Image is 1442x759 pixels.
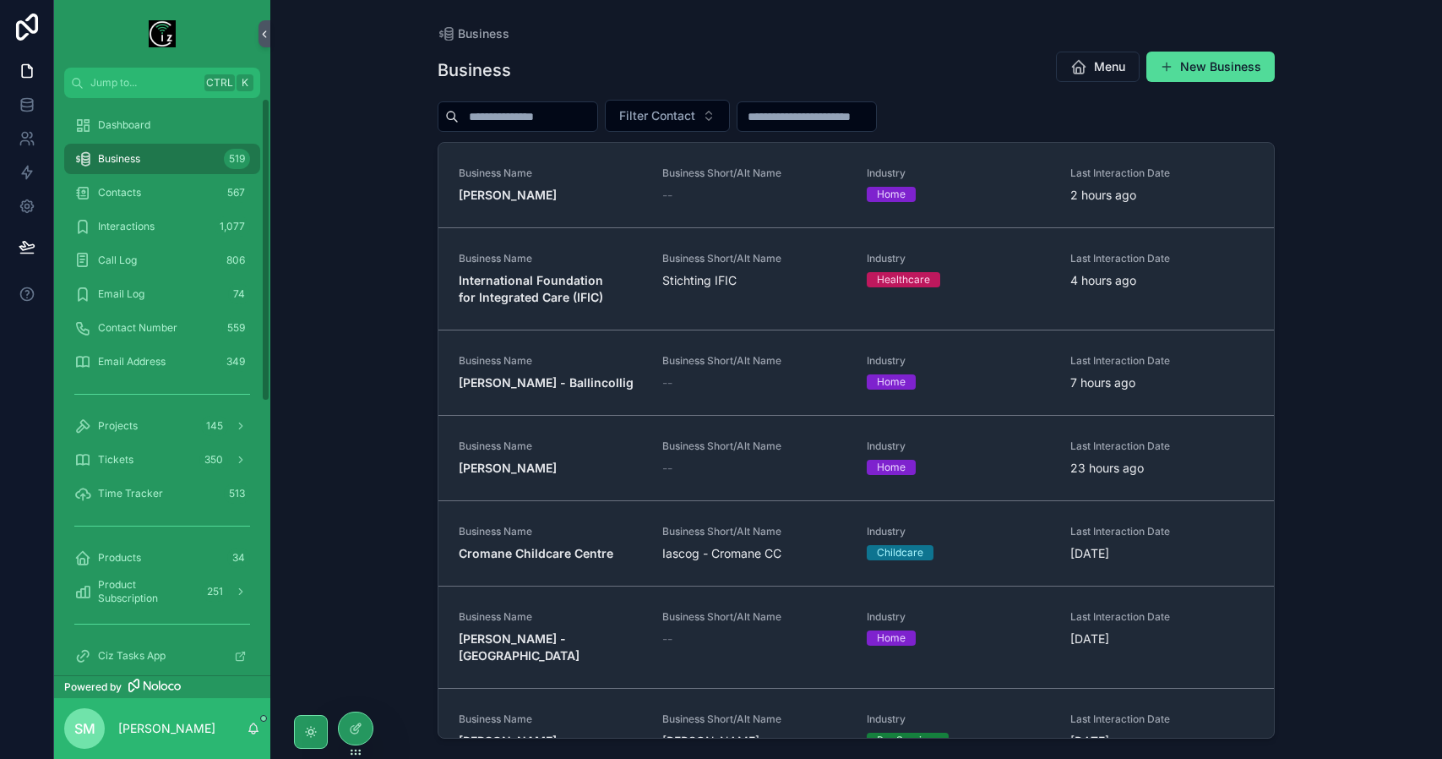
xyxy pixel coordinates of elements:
[662,631,672,647] span: --
[64,347,260,377] a: Email Address349
[98,152,140,166] span: Business
[459,713,642,726] span: Business Name
[867,610,1050,624] span: Industry
[74,718,95,739] span: SM
[867,440,1050,453] span: Industry
[1070,460,1144,477] p: 23 hours ago
[98,355,166,369] span: Email Address
[90,76,198,90] span: Jump to...
[201,416,228,436] div: 145
[98,186,141,199] span: Contacts
[619,107,695,124] span: Filter Contact
[98,419,138,433] span: Projects
[877,460,906,475] div: Home
[1094,58,1125,75] span: Menu
[1056,52,1140,82] button: Menu
[64,543,260,573] a: Products34
[64,211,260,242] a: Interactions1,077
[64,576,260,607] a: Product Subscription251
[64,641,260,671] a: Ciz Tasks App
[867,525,1050,538] span: Industry
[221,352,250,372] div: 349
[662,187,672,204] span: --
[224,149,250,169] div: 519
[867,167,1050,180] span: Industry
[64,245,260,276] a: Call Log806
[54,675,270,698] a: Powered by
[438,500,1274,586] a: Business NameCromane Childcare CentreBusiness Short/Alt NameIascog - Cromane CCIndustryChildcareL...
[1070,545,1109,562] p: [DATE]
[98,321,177,335] span: Contact Number
[54,98,270,675] div: scrollable content
[98,220,155,233] span: Interactions
[662,525,846,538] span: Business Short/Alt Name
[64,478,260,509] a: Time Tracker513
[662,374,672,391] span: --
[438,143,1274,227] a: Business Name[PERSON_NAME]Business Short/Alt Name--IndustryHomeLast Interaction Date2 hours ago
[1070,610,1254,624] span: Last Interaction Date
[438,25,509,42] a: Business
[662,272,846,289] span: Stichting IFIC
[202,582,228,602] div: 251
[98,254,137,267] span: Call Log
[459,354,642,368] span: Business Name
[877,545,923,560] div: Childcare
[1070,631,1109,647] p: [DATE]
[98,649,166,663] span: Ciz Tasks App
[459,252,642,265] span: Business Name
[867,713,1050,726] span: Industry
[877,733,939,748] div: Pro Services
[459,546,613,560] strong: Cromane Childcare Centre
[662,440,846,453] span: Business Short/Alt Name
[221,250,250,270] div: 806
[1070,713,1254,726] span: Last Interaction Date
[98,453,133,467] span: Tickets
[1070,252,1254,265] span: Last Interaction Date
[149,20,176,47] img: App logo
[64,445,260,475] a: Tickets350
[877,187,906,202] div: Home
[662,460,672,477] span: --
[438,227,1274,330] a: Business NameInternational Foundation for Integrated Care (IFIC)Business Short/Alt NameStichting ...
[438,586,1274,688] a: Business Name[PERSON_NAME] - [GEOGRAPHIC_DATA]Business Short/Alt Name--IndustryHomeLast Interacti...
[64,144,260,174] a: Business519
[458,25,509,42] span: Business
[98,487,163,500] span: Time Tracker
[438,58,511,82] h1: Business
[1070,272,1136,289] p: 4 hours ago
[662,167,846,180] span: Business Short/Alt Name
[64,110,260,140] a: Dashboard
[118,720,215,737] p: [PERSON_NAME]
[459,273,607,304] strong: International Foundation for Integrated Care (IFIC)
[867,252,1050,265] span: Industry
[459,375,634,390] strong: [PERSON_NAME] - Ballincollig
[1070,733,1109,750] p: [DATE]
[1070,440,1254,453] span: Last Interaction Date
[222,318,250,338] div: 559
[227,548,250,568] div: 34
[64,680,122,694] span: Powered by
[1146,52,1275,82] button: New Business
[215,216,250,237] div: 1,077
[199,450,228,470] div: 350
[459,440,642,453] span: Business Name
[64,411,260,441] a: Projects145
[228,284,250,304] div: 74
[459,461,557,475] strong: [PERSON_NAME]
[662,733,846,750] span: [PERSON_NAME]
[877,272,930,287] div: Healthcare
[459,631,580,663] strong: [PERSON_NAME] - [GEOGRAPHIC_DATA]
[238,76,252,90] span: K
[459,167,642,180] span: Business Name
[64,313,260,343] a: Contact Number559
[98,551,141,565] span: Products
[438,330,1274,415] a: Business Name[PERSON_NAME] - BallincolligBusiness Short/Alt Name--IndustryHomeLast Interaction Da...
[64,279,260,309] a: Email Log74
[438,415,1274,500] a: Business Name[PERSON_NAME]Business Short/Alt Name--IndustryHomeLast Interaction Date23 hours ago
[459,188,557,202] strong: [PERSON_NAME]
[1070,187,1136,204] p: 2 hours ago
[605,100,730,132] button: Select Button
[867,354,1050,368] span: Industry
[98,287,144,301] span: Email Log
[662,252,846,265] span: Business Short/Alt Name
